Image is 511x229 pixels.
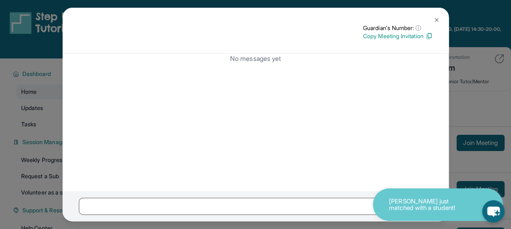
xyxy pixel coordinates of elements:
img: Close Icon [433,17,440,23]
p: Copy Meeting Invitation [363,32,433,40]
span: ⓘ [415,24,421,32]
p: Guardian's Number: [363,24,433,32]
img: Copy Icon [425,32,433,40]
p: No messages yet [79,54,433,63]
button: chat-button [482,200,504,223]
p: [PERSON_NAME] just matched with a student! [389,198,470,212]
